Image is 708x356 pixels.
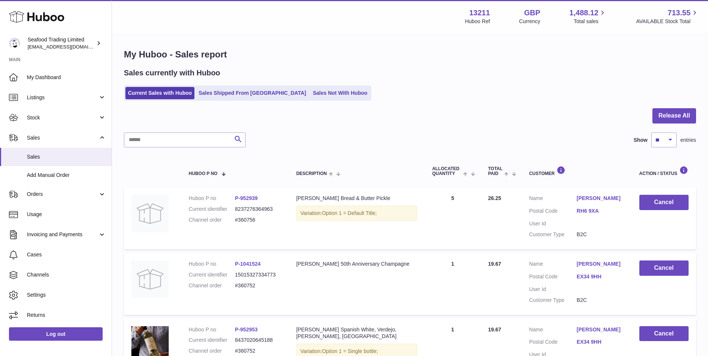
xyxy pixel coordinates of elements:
dd: B2C [577,231,624,238]
span: Description [296,171,327,176]
dt: Current identifier [189,337,235,344]
h1: My Huboo - Sales report [124,49,696,60]
dd: #360756 [235,216,281,224]
dt: Name [529,326,577,335]
span: Sales [27,134,98,141]
a: P-952939 [235,195,258,201]
dd: 8437020645188 [235,337,281,344]
a: [PERSON_NAME] [577,195,624,202]
dt: Postal Code [529,273,577,282]
dt: Postal Code [529,338,577,347]
span: Sales [27,153,106,160]
a: 1,488.12 Total sales [570,8,607,25]
span: 713.55 [668,8,690,18]
dt: Current identifier [189,271,235,278]
span: Invoicing and Payments [27,231,98,238]
dt: Name [529,195,577,204]
img: no-photo.jpg [131,260,169,298]
span: My Dashboard [27,74,106,81]
span: Option 1 = Single bottle; [322,348,378,354]
dt: User Id [529,220,577,227]
span: Huboo P no [189,171,218,176]
button: Release All [652,108,696,124]
button: Cancel [639,195,689,210]
span: 1,488.12 [570,8,599,18]
span: Channels [27,271,106,278]
div: [PERSON_NAME] Spanish White, Verdejo, [PERSON_NAME], [GEOGRAPHIC_DATA] [296,326,417,340]
a: 713.55 AVAILABLE Stock Total [636,8,699,25]
a: [PERSON_NAME] [577,326,624,333]
a: EX34 9HH [577,338,624,346]
span: Settings [27,291,106,299]
dt: Huboo P no [189,326,235,333]
span: Stock [27,114,98,121]
a: RH6 9XA [577,207,624,215]
dt: Huboo P no [189,195,235,202]
span: 19.67 [488,261,501,267]
img: internalAdmin-13211@internal.huboo.com [9,38,20,49]
span: entries [680,137,696,144]
dd: 8237276364963 [235,206,281,213]
strong: 13211 [469,8,490,18]
div: Action / Status [639,166,689,176]
dt: Channel order [189,347,235,355]
div: Huboo Ref [465,18,490,25]
span: AVAILABLE Stock Total [636,18,699,25]
span: Total paid [488,166,503,176]
dt: Customer Type [529,297,577,304]
h2: Sales currently with Huboo [124,68,220,78]
a: Sales Not With Huboo [310,87,370,99]
a: Sales Shipped From [GEOGRAPHIC_DATA] [196,87,309,99]
dt: Huboo P no [189,260,235,268]
dd: #360752 [235,347,281,355]
span: Orders [27,191,98,198]
div: Variation: [296,206,417,221]
span: Returns [27,312,106,319]
dt: Customer Type [529,231,577,238]
a: EX34 9HH [577,273,624,280]
a: P-952953 [235,327,258,332]
a: [PERSON_NAME] [577,260,624,268]
dt: Current identifier [189,206,235,213]
strong: GBP [524,8,540,18]
span: 26.25 [488,195,501,201]
dd: 15015327334773 [235,271,281,278]
td: 5 [425,187,481,249]
dt: Name [529,260,577,269]
img: no-photo.jpg [131,195,169,232]
span: Usage [27,211,106,218]
dt: Channel order [189,216,235,224]
span: ALLOCATED Quantity [432,166,461,176]
a: P-1041524 [235,261,261,267]
dt: Postal Code [529,207,577,216]
a: Log out [9,327,103,341]
dd: #360752 [235,282,281,289]
td: 1 [425,253,481,315]
span: 19.67 [488,327,501,332]
div: Currency [519,18,540,25]
span: Option 1 = Default Title; [322,210,377,216]
span: Cases [27,251,106,258]
div: Customer [529,166,624,176]
div: [PERSON_NAME] 50th Anniversary Champagne [296,260,417,268]
div: [PERSON_NAME] Bread & Butter Pickle [296,195,417,202]
span: Add Manual Order [27,172,106,179]
label: Show [634,137,648,144]
span: [EMAIL_ADDRESS][DOMAIN_NAME] [28,44,110,50]
dt: User Id [529,286,577,293]
span: Listings [27,94,98,101]
div: Seafood Trading Limited [28,36,95,50]
button: Cancel [639,260,689,276]
button: Cancel [639,326,689,341]
a: Current Sales with Huboo [125,87,194,99]
dd: B2C [577,297,624,304]
span: Total sales [574,18,607,25]
dt: Channel order [189,282,235,289]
